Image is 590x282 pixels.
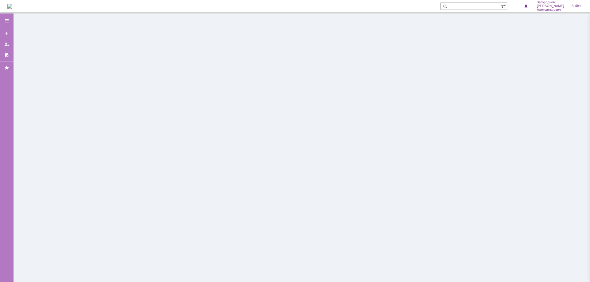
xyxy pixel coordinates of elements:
span: Загороднев [537,1,564,4]
span: Расширенный поиск [501,3,507,9]
a: Создать заявку [2,28,12,38]
a: Перейти на домашнюю страницу [7,4,12,9]
img: logo [7,4,12,9]
span: Александрович [537,8,564,12]
a: Мои заявки [2,39,12,49]
a: Мои согласования [2,50,12,60]
span: [PERSON_NAME] [537,4,564,8]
